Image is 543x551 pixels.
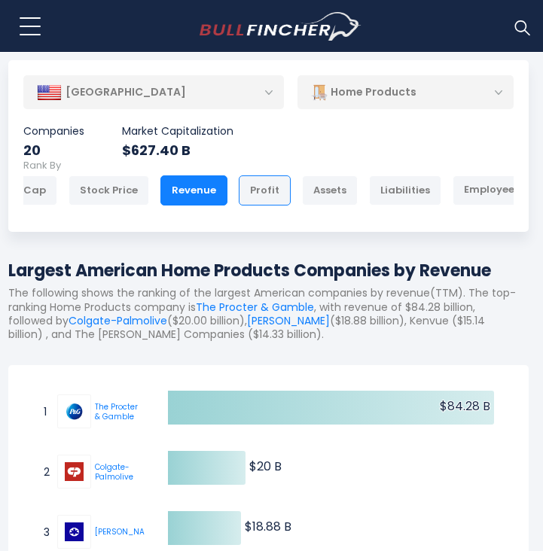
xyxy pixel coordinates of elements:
[297,75,514,110] div: Home Products
[302,175,358,205] div: Assets
[200,12,361,41] a: Go to homepage
[8,258,529,283] h1: Largest American Home Products Companies by Revenue
[440,397,490,415] text: $84.28 B
[57,455,95,489] a: Colgate-Palmolive
[95,461,133,483] a: Colgate-Palmolive
[36,403,51,421] span: 1
[247,313,330,328] a: [PERSON_NAME]
[57,515,95,549] a: Kimberly-Clark
[95,526,158,537] a: [PERSON_NAME]
[23,124,84,138] p: Companies
[23,142,84,159] div: 20
[36,463,51,481] span: 2
[95,401,138,422] a: The Procter & Gamble
[249,458,282,475] text: $20 B
[160,175,227,205] div: Revenue
[23,160,514,172] p: Rank By
[369,175,441,205] div: Liabilities
[453,175,531,205] div: Employees
[36,523,51,541] span: 3
[23,76,284,109] div: [GEOGRAPHIC_DATA]
[69,313,167,328] a: Colgate-Palmolive
[65,462,84,481] img: Colgate-Palmolive
[122,142,233,159] div: $627.40 B
[57,394,95,428] a: The Procter & Gamble
[245,518,291,535] text: $18.88 B
[65,402,84,421] img: The Procter & Gamble
[200,12,361,41] img: bullfincher logo
[65,522,84,541] img: Kimberly-Clark
[8,286,529,341] p: The following shows the ranking of the largest American companies by revenue(TTM). The top-rankin...
[122,124,233,138] p: Market Capitalization
[69,175,149,205] div: Stock Price
[239,175,291,205] div: Profit
[196,300,314,315] a: The Procter & Gamble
